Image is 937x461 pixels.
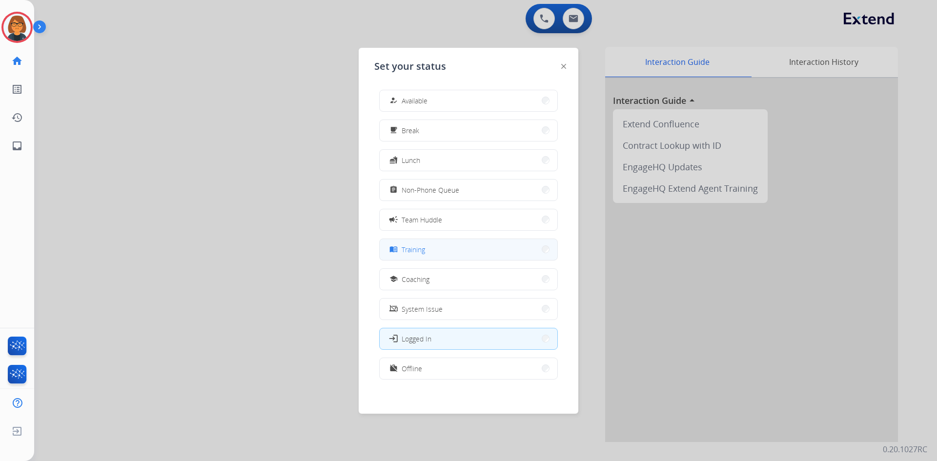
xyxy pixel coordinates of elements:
[11,83,23,95] mat-icon: list_alt
[11,112,23,123] mat-icon: history
[389,126,398,135] mat-icon: free_breakfast
[380,328,557,349] button: Logged In
[389,245,398,254] mat-icon: menu_book
[380,90,557,111] button: Available
[402,304,443,314] span: System Issue
[380,120,557,141] button: Break
[388,215,398,224] mat-icon: campaign
[380,299,557,320] button: System Issue
[11,140,23,152] mat-icon: inbox
[402,215,442,225] span: Team Huddle
[389,156,398,164] mat-icon: fastfood
[3,14,31,41] img: avatar
[380,239,557,260] button: Training
[883,443,927,455] p: 0.20.1027RC
[388,334,398,343] mat-icon: login
[380,269,557,290] button: Coaching
[402,155,420,165] span: Lunch
[389,305,398,313] mat-icon: phonelink_off
[389,275,398,283] mat-icon: school
[380,358,557,379] button: Offline
[402,244,425,255] span: Training
[380,180,557,200] button: Non-Phone Queue
[402,274,429,284] span: Coaching
[389,364,398,373] mat-icon: work_off
[374,60,446,73] span: Set your status
[402,96,428,106] span: Available
[389,97,398,105] mat-icon: how_to_reg
[561,64,566,69] img: close-button
[402,125,419,136] span: Break
[402,185,459,195] span: Non-Phone Queue
[380,150,557,171] button: Lunch
[389,186,398,194] mat-icon: assignment
[402,334,431,344] span: Logged In
[11,55,23,67] mat-icon: home
[380,209,557,230] button: Team Huddle
[402,363,422,374] span: Offline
